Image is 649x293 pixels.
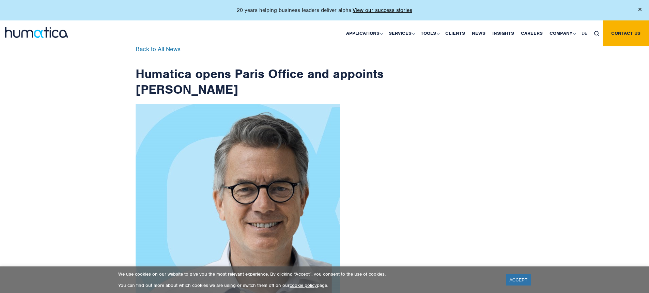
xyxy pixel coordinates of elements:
a: Contact us [603,20,649,46]
span: DE [582,30,587,36]
a: Company [546,20,578,46]
a: View our success stories [353,7,412,14]
h1: Humatica opens Paris Office and appoints [PERSON_NAME] [136,46,384,97]
p: 20 years helping business leaders deliver alpha. [237,7,412,14]
a: Clients [442,20,468,46]
a: News [468,20,489,46]
a: DE [578,20,591,46]
p: We use cookies on our website to give you the most relevant experience. By clicking “Accept”, you... [118,271,497,277]
a: Careers [517,20,546,46]
a: Tools [417,20,442,46]
a: Insights [489,20,517,46]
img: search_icon [594,31,599,36]
p: You can find out more about which cookies we are using or switch them off on our page. [118,282,497,288]
a: Back to All News [136,45,181,53]
img: logo [5,27,68,38]
a: Services [385,20,417,46]
a: ACCEPT [506,274,531,286]
a: cookie policy [290,282,317,288]
a: Applications [343,20,385,46]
